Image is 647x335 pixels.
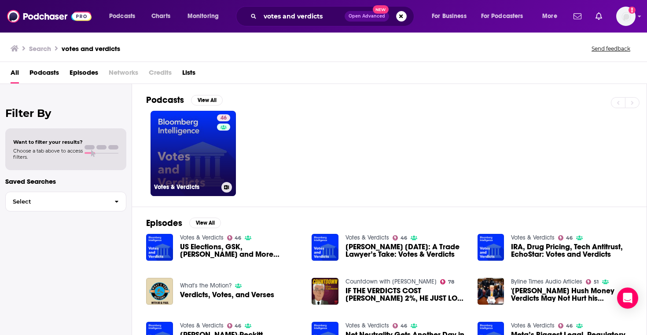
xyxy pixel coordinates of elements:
span: 46 [401,324,407,328]
span: Networks [109,66,138,84]
span: Charts [151,10,170,22]
img: Podchaser - Follow, Share and Rate Podcasts [7,8,92,25]
a: 46 [227,235,242,240]
button: Send feedback [589,45,633,52]
span: New [373,5,389,14]
img: User Profile [616,7,636,26]
a: EpisodesView All [146,218,221,229]
button: Open AdvancedNew [345,11,389,22]
span: '[PERSON_NAME] Hush Money Verdicts May Not Hurt his Presidential Run But Will Damage America's De... [511,287,632,302]
a: 51 [586,279,599,284]
svg: Add a profile image [629,7,636,14]
span: Open Advanced [349,14,385,18]
button: open menu [181,9,230,23]
span: Logged in as thomaskoenig [616,7,636,26]
span: 46 [401,236,407,240]
span: Choose a tab above to access filters. [13,148,83,160]
a: Trump’s Liberation Day: A Trade Lawyer’s Take: Votes & Verdicts [312,234,338,261]
div: Search podcasts, credits, & more... [244,6,423,26]
span: 46 [235,324,241,328]
h2: Podcasts [146,95,184,106]
h3: votes and verdicts [62,44,120,53]
span: More [542,10,557,22]
button: Show profile menu [616,7,636,26]
span: 46 [235,236,241,240]
a: 46 [558,323,573,328]
a: 46 [393,323,407,328]
button: open menu [475,9,536,23]
span: 46 [566,236,573,240]
span: 46 [221,114,227,123]
a: Votes & Verdicts [511,234,555,241]
a: US Elections, GSK, Kroger and More Catalysts: Votes and Verdicts [180,243,301,258]
img: IRA, Drug Pricing, Tech Antitrust, EchoStar: Votes and Verdicts [478,234,504,261]
span: For Podcasters [481,10,523,22]
a: Charts [146,9,176,23]
a: 'Donald Trump's Hush Money Verdicts May Not Hurt his Presidential Run But Will Damage America's D... [511,287,632,302]
a: Episodes [70,66,98,84]
a: Trump’s Liberation Day: A Trade Lawyer’s Take: Votes & Verdicts [346,243,467,258]
button: Select [5,192,126,211]
a: IRA, Drug Pricing, Tech Antitrust, EchoStar: Votes and Verdicts [511,243,632,258]
a: 78 [440,279,454,284]
a: All [11,66,19,84]
span: Select [6,199,107,204]
p: Saved Searches [5,177,126,186]
img: 'Donald Trump's Hush Money Verdicts May Not Hurt his Presidential Run But Will Damage America's D... [478,278,504,305]
a: Votes & Verdicts [511,322,555,329]
a: PodcastsView All [146,95,223,106]
div: Open Intercom Messenger [617,288,638,309]
a: Show notifications dropdown [592,9,606,24]
a: 46 [217,114,230,121]
button: View All [189,218,221,228]
a: Show notifications dropdown [570,9,585,24]
span: Monitoring [187,10,219,22]
a: Lists [182,66,195,84]
span: 51 [594,280,599,284]
img: IF THE VERDICTS COST TRUMP 2%, HE JUST LOST - 5.31.24 [312,278,338,305]
span: IF THE VERDICTS COST [PERSON_NAME] 2%, HE JUST LOST - [DATE] [346,287,467,302]
a: Byline Times Audio Articles [511,278,582,285]
button: open menu [536,9,568,23]
span: Credits [149,66,172,84]
span: Podcasts [109,10,135,22]
a: IF THE VERDICTS COST TRUMP 2%, HE JUST LOST - 5.31.24 [346,287,467,302]
a: 46 [558,235,573,240]
button: open menu [103,9,147,23]
span: 78 [448,280,454,284]
button: View All [191,95,223,106]
img: Verdicts, Votes, and Verses [146,278,173,305]
a: Votes & Verdicts [346,322,389,329]
span: 46 [566,324,573,328]
button: open menu [426,9,478,23]
span: US Elections, GSK, [PERSON_NAME] and More Catalysts: Votes and Verdicts [180,243,301,258]
a: Votes & Verdicts [346,234,389,241]
a: Countdown with Keith Olbermann [346,278,437,285]
a: 46 [227,323,242,328]
h2: Filter By [5,107,126,120]
a: Votes & Verdicts [180,234,224,241]
a: Verdicts, Votes, and Verses [180,291,274,299]
a: Votes & Verdicts [180,322,224,329]
a: What's the Motion? [180,282,232,289]
span: [PERSON_NAME] [DATE]: A Trade Lawyer’s Take: Votes & Verdicts [346,243,467,258]
span: For Business [432,10,467,22]
h3: Search [29,44,51,53]
span: Want to filter your results? [13,139,83,145]
img: US Elections, GSK, Kroger and More Catalysts: Votes and Verdicts [146,234,173,261]
a: 46Votes & Verdicts [151,111,236,196]
h2: Episodes [146,218,182,229]
a: Podcasts [29,66,59,84]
